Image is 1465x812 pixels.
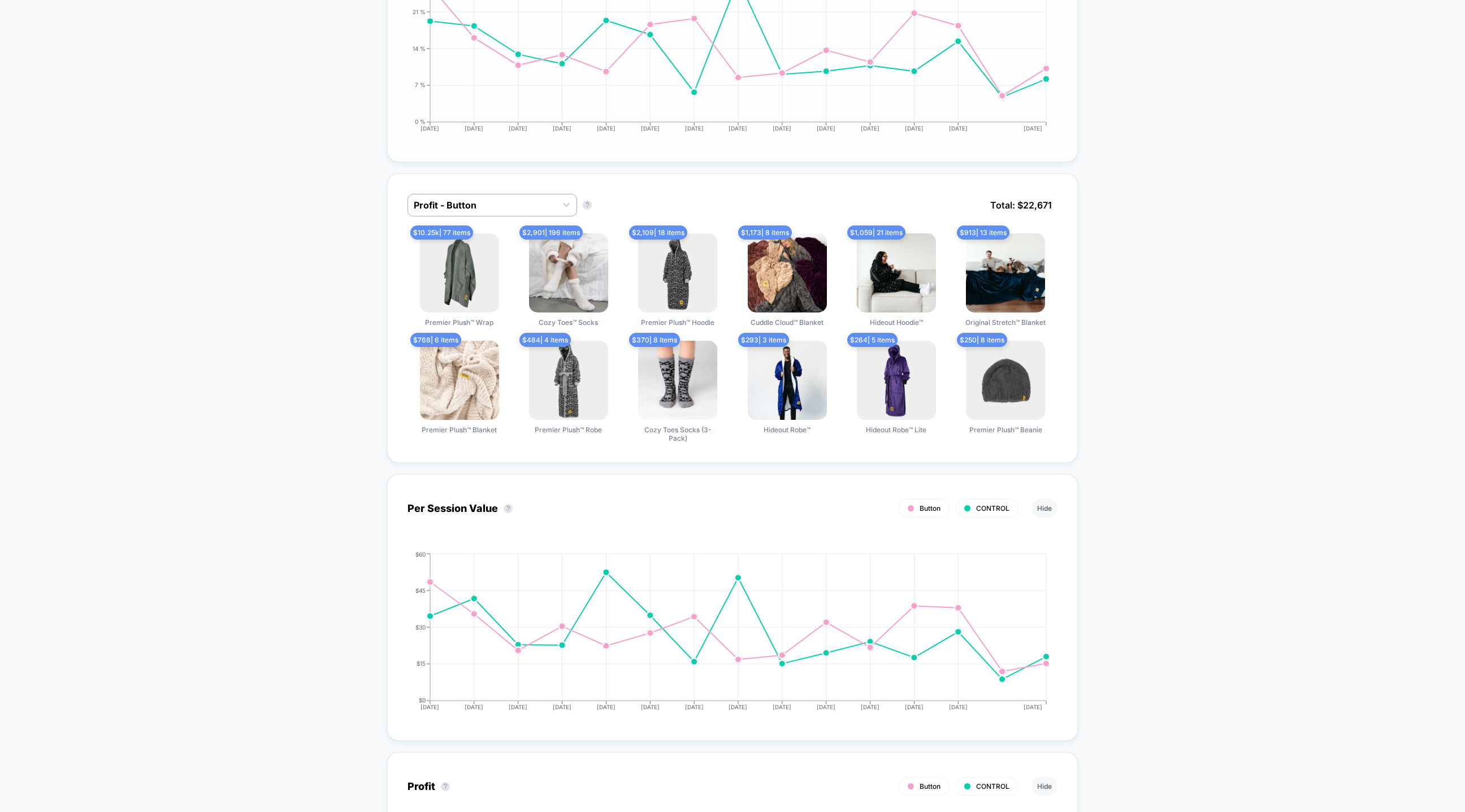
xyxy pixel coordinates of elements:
tspan: [DATE] [773,125,791,132]
span: Premier Plush™ Robe [535,425,602,434]
span: Premier Plush™ Blanket [422,425,497,434]
tspan: $0 [419,697,426,704]
tspan: [DATE] [509,704,527,710]
span: Cuddle Cloud™ Blanket [751,318,823,327]
span: Hideout Hoodie™ [870,318,923,327]
tspan: [DATE] [685,704,704,710]
img: Hideout Robe™ Lite [857,341,936,420]
button: ? [504,504,513,513]
span: Premier Plush™ Hoodie [641,318,714,327]
tspan: $60 [415,550,426,557]
tspan: [DATE] [597,125,616,132]
tspan: [DATE] [553,704,571,710]
span: $ 293 | 3 items [738,333,789,347]
span: $ 1,059 | 21 items [847,225,905,240]
tspan: [DATE] [641,125,660,132]
tspan: [DATE] [1024,704,1043,710]
tspan: [DATE] [817,125,835,132]
tspan: [DATE] [729,704,748,710]
div: PER_SESSION_VALUE [396,551,1046,720]
tspan: [DATE] [685,125,704,132]
button: Hide [1031,777,1057,796]
tspan: $30 [415,623,426,630]
tspan: [DATE] [949,704,968,710]
span: Original Stretch™ Blanket [965,318,1046,327]
tspan: [DATE] [553,125,571,132]
span: Hideout Robe™ [764,425,810,434]
span: $ 370 | 8 items [629,333,680,347]
tspan: 21 % [413,8,426,15]
tspan: [DATE] [905,125,924,132]
img: Cuddle Cloud™ Blanket [748,233,827,312]
tspan: [DATE] [773,704,791,710]
tspan: [DATE] [949,125,968,132]
span: $ 10.25k | 77 items [410,225,473,240]
span: $ 2,109 | 18 items [629,225,687,240]
tspan: $45 [415,587,426,593]
span: Cozy Toes Socks (3-Pack) [635,425,720,442]
img: Premier Plush™ Robe [529,341,608,420]
span: $ 1,173 | 8 items [738,225,792,240]
tspan: [DATE] [465,125,483,132]
span: Button [920,504,940,513]
img: Cozy Toes™ Socks [529,233,608,312]
span: Premier Plush™ Beanie [969,425,1042,434]
img: Hideout Hoodie™ [857,233,936,312]
img: Cozy Toes Socks (3-Pack) [638,341,717,420]
tspan: [DATE] [729,125,748,132]
span: $ 913 | 13 items [957,225,1009,240]
tspan: [DATE] [905,704,924,710]
img: Original Stretch™ Blanket [966,233,1045,312]
tspan: [DATE] [861,125,879,132]
tspan: [DATE] [597,704,616,710]
tspan: [DATE] [421,125,439,132]
tspan: [DATE] [421,704,439,710]
tspan: [DATE] [641,704,660,710]
span: $ 2,901 | 196 items [519,225,583,240]
button: ? [583,201,592,210]
span: Cozy Toes™ Socks [539,318,598,327]
tspan: [DATE] [861,704,879,710]
span: $ 250 | 8 items [957,333,1007,347]
span: Button [920,782,940,791]
tspan: [DATE] [817,704,835,710]
img: Premier Plush™ Wrap [420,233,499,312]
tspan: [DATE] [509,125,527,132]
span: $ 484 | 4 items [519,333,571,347]
tspan: 7 % [415,81,426,88]
tspan: [DATE] [1024,125,1043,132]
button: Hide [1031,499,1057,518]
tspan: $15 [417,660,426,667]
span: CONTROL [976,782,1009,791]
tspan: 14 % [413,45,426,51]
img: Premier Plush™ Hoodie [638,233,717,312]
span: Premier Plush™ Wrap [425,318,493,327]
tspan: 0 % [415,118,426,125]
span: Hideout Robe™ Lite [866,425,926,434]
button: ? [441,782,450,791]
img: Hideout Robe™ [748,341,827,420]
img: Premier Plush™ Beanie [966,341,1045,420]
img: Premier Plush™ Blanket [420,341,499,420]
span: $ 264 | 5 items [847,333,898,347]
span: $ 768 | 6 items [410,333,461,347]
span: Total: $ 22,671 [985,194,1057,216]
tspan: [DATE] [465,704,483,710]
span: CONTROL [976,504,1009,513]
